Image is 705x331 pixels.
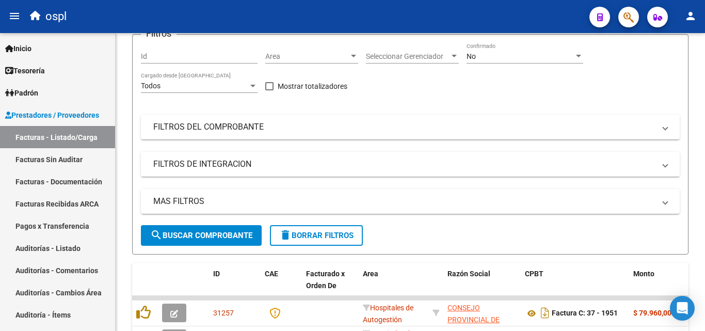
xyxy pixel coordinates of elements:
span: Padrón [5,87,38,99]
button: Buscar Comprobante [141,225,262,246]
span: Mostrar totalizadores [278,80,347,92]
span: CPBT [525,270,543,278]
datatable-header-cell: Facturado x Orden De [302,263,359,308]
span: ospl [45,5,67,28]
span: Monto [633,270,654,278]
i: Descargar documento [538,305,552,321]
mat-expansion-panel-header: FILTROS DEL COMPROBANTE [141,115,680,139]
span: ID [213,270,220,278]
span: CAE [265,270,278,278]
span: Buscar Comprobante [150,231,252,240]
mat-panel-title: FILTROS DEL COMPROBANTE [153,121,655,133]
datatable-header-cell: ID [209,263,261,308]
datatable-header-cell: Razón Social [443,263,521,308]
datatable-header-cell: CPBT [521,263,629,308]
mat-panel-title: MAS FILTROS [153,196,655,207]
h3: Filtros [141,26,177,41]
datatable-header-cell: CAE [261,263,302,308]
span: Tesorería [5,65,45,76]
strong: $ 79.960,00 [633,309,671,317]
span: Hospitales de Autogestión [363,304,413,324]
mat-expansion-panel-header: FILTROS DE INTEGRACION [141,152,680,177]
span: Borrar Filtros [279,231,354,240]
mat-expansion-panel-header: MAS FILTROS [141,189,680,214]
datatable-header-cell: Area [359,263,428,308]
span: Prestadores / Proveedores [5,109,99,121]
div: Open Intercom Messenger [670,296,695,321]
mat-panel-title: FILTROS DE INTEGRACION [153,159,655,170]
mat-icon: search [150,229,163,241]
datatable-header-cell: Monto [629,263,691,308]
span: 31257 [213,309,234,317]
span: Inicio [5,43,31,54]
span: Facturado x Orden De [306,270,345,290]
div: 30643258737 [447,302,517,324]
strong: Factura C: 37 - 1951 [552,309,618,318]
mat-icon: delete [279,229,292,241]
span: Area [265,52,349,61]
mat-icon: menu [8,10,21,22]
mat-icon: person [684,10,697,22]
span: Todos [141,82,161,90]
button: Borrar Filtros [270,225,363,246]
span: Razón Social [447,270,490,278]
span: No [467,52,476,60]
span: Area [363,270,378,278]
span: Seleccionar Gerenciador [366,52,450,61]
